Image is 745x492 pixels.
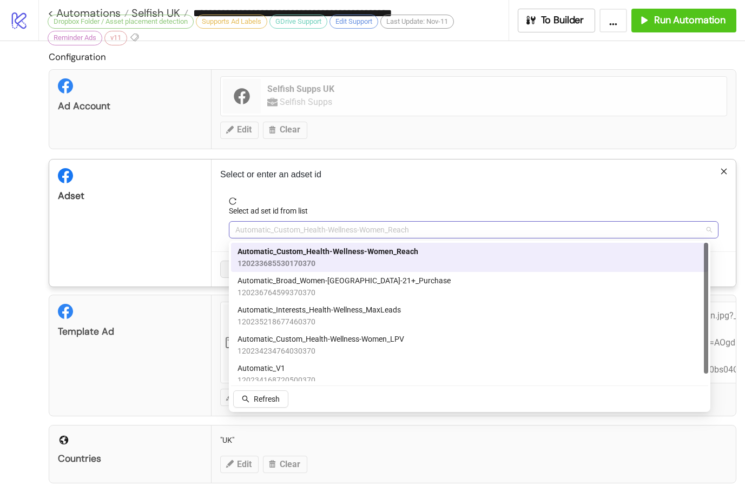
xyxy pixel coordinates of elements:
button: Run Automation [631,9,736,32]
span: Automatic_V1 [238,362,315,374]
div: v11 [104,31,127,45]
button: ... [599,9,627,32]
a: < Automations [48,8,129,18]
span: Automatic_Interests_Health-Wellness_MaxLeads [238,304,401,316]
button: Refresh [233,390,288,408]
div: Supports Ad Labels [196,15,267,29]
div: Automatic_Custom_Health-Wellness-Women_LPV [231,330,708,360]
div: Automatic_V1 [231,360,708,389]
span: 120234168720500370 [238,374,315,386]
span: reload [229,197,718,205]
span: Selfish UK [129,6,180,20]
span: close [720,168,728,175]
div: Last Update: Nov-11 [380,15,454,29]
label: Select ad set id from list [229,205,315,217]
h2: Configuration [49,50,736,64]
div: Edit Support [329,15,378,29]
span: 120236764599370370 [238,287,451,298]
span: To Builder [541,14,584,26]
div: GDrive Support [269,15,327,29]
a: Selfish UK [129,8,188,18]
span: 120235218677460370 [238,316,401,328]
span: Refresh [254,395,280,403]
span: Automatic_Custom_Health-Wellness-Women_LPV [238,333,404,345]
span: Run Automation [654,14,726,26]
span: search [242,395,249,403]
p: Select or enter an adset id [220,168,727,181]
span: Automatic_Broad_Women-[GEOGRAPHIC_DATA]-21+_Purchase [238,275,451,287]
div: Adset [58,190,202,202]
button: To Builder [518,9,596,32]
button: Cancel [220,261,260,278]
span: 120233685530170370 [238,257,418,269]
span: Automatic_Custom_Health-Wellness-Women_Reach [235,222,712,238]
div: Automatic_Interests_Health-Wellness_MaxLeads [231,301,708,330]
span: Automatic_Custom_Health-Wellness-Women_Reach [238,245,418,257]
div: Dropbox Folder / Asset placement detection [48,15,194,29]
div: Automatic_Custom_Health-Wellness-Women_Reach [231,243,708,272]
div: Reminder Ads [48,31,102,45]
span: 120234234764030370 [238,345,404,357]
div: Automatic_Broad_Women-London-21+_Purchase [231,272,708,301]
